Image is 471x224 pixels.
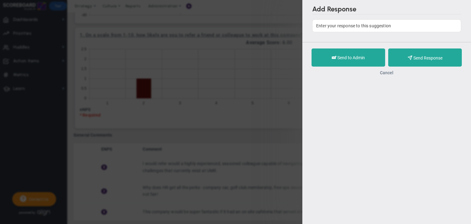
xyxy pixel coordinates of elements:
div: Enter your response to this suggestion [312,19,461,32]
h2: Add Response [312,5,461,14]
button: Send to Admin [312,48,385,67]
button: Cancel [380,70,393,75]
span: Send to Admin [337,55,365,60]
span: Send Response [413,56,442,60]
button: Send Response [388,48,462,67]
